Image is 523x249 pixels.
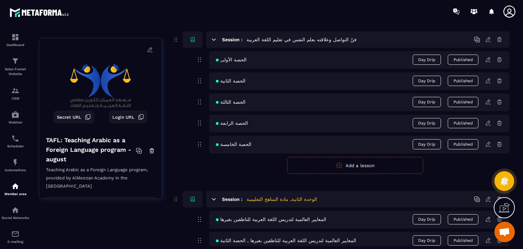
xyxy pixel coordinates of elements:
button: Published [448,214,478,224]
a: automationsautomationsAutomations [2,153,29,177]
h5: فنّ التواصل وعلاقته بعلم النفس في تعليم اللغة العربية [247,36,356,43]
a: schedulerschedulerScheduler [2,129,29,153]
span: الحصة الأولى [216,57,247,62]
button: Add a lesson [287,157,423,174]
h4: TAFL: Teaching Arabic as a Foreign Language program - august [46,135,136,164]
span: الحصة الثالثة [216,99,245,105]
a: emailemailE-mailing [2,225,29,249]
button: Published [448,97,478,107]
p: Scheduler [2,144,29,148]
img: background [44,43,157,129]
span: Day Drip [413,55,441,65]
h6: Session : [222,37,242,42]
img: email [11,230,19,238]
a: formationformationCRM [2,82,29,105]
img: social-network [11,206,19,214]
img: automations [11,111,19,119]
span: Day Drip [413,214,441,224]
a: social-networksocial-networkSocial Networks [2,201,29,225]
img: automations [11,182,19,190]
img: logo [10,6,71,19]
button: Published [448,139,478,149]
button: Published [448,55,478,65]
span: Day Drip [413,97,441,107]
button: Login URL [109,111,147,123]
img: formation [11,33,19,41]
span: المعايير العالمية لتدريس اللغة العربية للناطقين بغيرها [216,217,326,222]
img: formation [11,87,19,95]
button: Published [448,235,478,246]
p: E-mailing [2,240,29,244]
p: Webinar [2,120,29,124]
p: Member area [2,192,29,196]
span: Login URL [112,115,134,120]
span: Day Drip [413,139,441,149]
p: CRM [2,97,29,100]
span: الحصة الثانية [216,78,245,84]
span: Day Drip [413,118,441,128]
span: المعايير العالمية لتدريس اللغة العربية للناطقين بغيرها ـ الحصة الثانية [216,238,356,243]
span: الحصة الرابعة [216,120,248,126]
p: Teaching Arabic as a Foreign Language program, provided by AlMeezan Academy in the [GEOGRAPHIC_DATA] [46,166,155,197]
a: formationformationDashboard [2,28,29,52]
div: Open chat [494,222,515,242]
p: Automations [2,168,29,172]
a: automationsautomationsWebinar [2,105,29,129]
h5: الوحدة الثانيةـ مادة المناهج التعليمية [247,196,317,203]
p: Dashboard [2,43,29,47]
span: Secret URL [57,115,81,120]
img: scheduler [11,134,19,143]
p: Social Networks [2,216,29,220]
a: automationsautomationsMember area [2,177,29,201]
img: formation [11,57,19,65]
p: Sales Funnel Website [2,67,29,76]
button: Published [448,118,478,128]
img: automations [11,158,19,166]
button: Secret URL [53,111,94,123]
h6: Session : [222,196,242,202]
a: formationformationSales Funnel Website [2,52,29,82]
button: Published [448,76,478,86]
span: Day Drip [413,76,441,86]
span: Day Drip [413,235,441,246]
span: الحصة الخامسة [216,142,251,147]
